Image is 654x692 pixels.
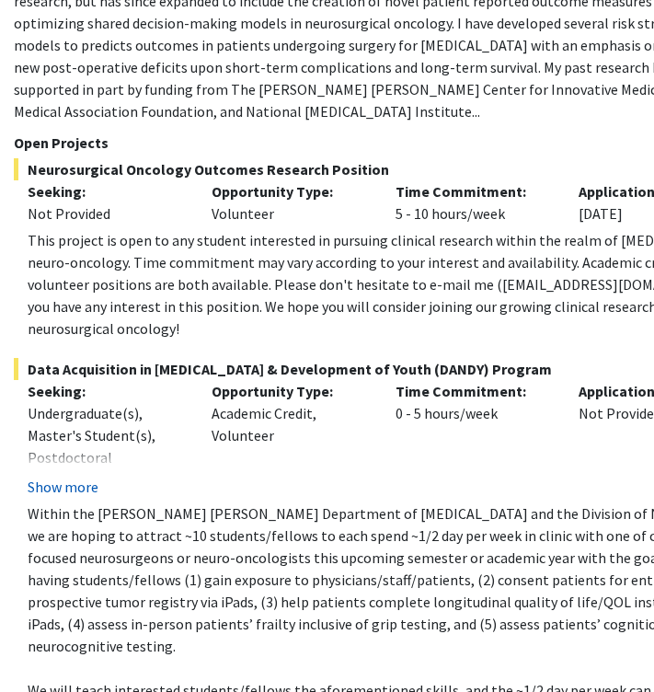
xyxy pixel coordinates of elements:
[198,380,382,498] div: Academic Credit, Volunteer
[14,609,78,678] iframe: Chat
[198,180,382,225] div: Volunteer
[28,180,184,202] p: Seeking:
[28,476,98,498] button: Show more
[396,180,552,202] p: Time Commitment:
[28,380,184,402] p: Seeking:
[396,380,552,402] p: Time Commitment:
[28,202,184,225] div: Not Provided
[382,180,566,225] div: 5 - 10 hours/week
[28,402,184,557] div: Undergraduate(s), Master's Student(s), Postdoctoral Researcher(s) / Research Staff, Medical Resid...
[212,180,368,202] p: Opportunity Type:
[212,380,368,402] p: Opportunity Type:
[382,380,566,498] div: 0 - 5 hours/week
